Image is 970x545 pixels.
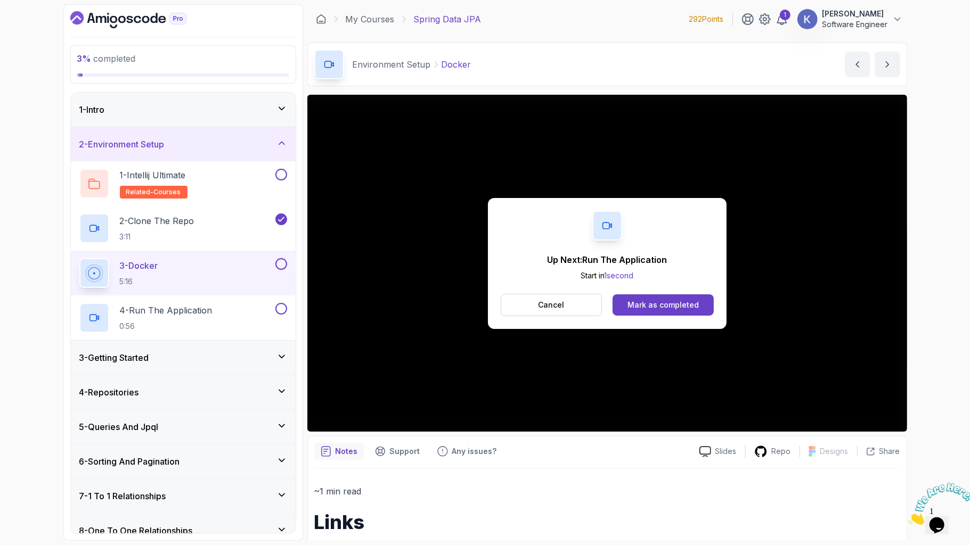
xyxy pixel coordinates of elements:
[120,259,158,272] p: 3 - Docker
[613,294,713,316] button: Mark as completed
[772,446,791,457] p: Repo
[120,169,186,181] p: 1 - Intellij Ultimate
[442,58,471,71] p: Docker
[71,444,296,478] button: 6-Sorting And Pagination
[71,410,296,444] button: 5-Queries And Jpql
[879,446,900,457] p: Share
[120,321,213,332] p: 0:56
[71,341,296,375] button: 3-Getting Started
[875,52,900,77] button: next content
[4,4,9,13] span: 1
[314,484,900,499] p: ~1 min read
[71,127,296,161] button: 2-Environment Setup
[547,270,667,281] p: Start in
[845,52,870,77] button: previous content
[79,213,287,243] button: 2-Clone The Repo3:11
[120,232,194,242] p: 3:11
[822,9,888,19] p: [PERSON_NAME]
[369,443,427,460] button: Support button
[314,443,364,460] button: notes button
[70,11,211,28] a: Dashboard
[79,138,165,151] h3: 2 - Environment Setup
[746,445,800,458] a: Repo
[820,446,849,457] p: Designs
[336,446,358,457] p: Notes
[307,95,907,432] iframe: 2 - Docker
[79,420,159,433] h3: 5 - Queries And Jpql
[79,103,105,116] h3: 1 - Intro
[120,304,213,317] p: 4 - Run The Application
[77,53,92,64] span: 3 %
[314,511,900,533] h1: Links
[797,9,903,30] button: user profile image[PERSON_NAME]Software Engineer
[904,478,970,529] iframe: chat widget
[452,446,497,457] p: Any issues?
[71,375,296,409] button: 4-Repositories
[79,351,149,364] h3: 3 - Getting Started
[780,10,790,20] div: 1
[120,214,194,227] p: 2 - Clone The Repo
[79,455,180,468] h3: 6 - Sorting And Pagination
[627,300,699,310] div: Mark as completed
[120,276,158,287] p: 5:16
[822,19,888,30] p: Software Engineer
[126,188,181,196] span: related-courses
[79,169,287,199] button: 1-Intellij Ultimaterelated-courses
[71,93,296,127] button: 1-Intro
[79,303,287,333] button: 4-Run The Application0:56
[71,479,296,513] button: 7-1 To 1 Relationships
[77,53,136,64] span: completed
[691,446,745,457] a: Slides
[353,58,431,71] p: Environment Setup
[431,443,503,460] button: Feedback button
[797,9,818,29] img: user profile image
[689,14,724,24] p: 292 Points
[538,300,564,310] p: Cancel
[316,14,327,24] a: Dashboard
[547,253,667,266] p: Up Next: Run The Application
[4,4,70,46] img: Chat attention grabber
[346,13,395,26] a: My Courses
[414,13,482,26] p: Spring Data JPA
[604,271,633,280] span: 1 second
[390,446,420,457] p: Support
[776,13,788,26] a: 1
[715,446,737,457] p: Slides
[79,258,287,288] button: 3-Docker5:16
[501,294,602,316] button: Cancel
[79,386,139,399] h3: 4 - Repositories
[79,490,166,502] h3: 7 - 1 To 1 Relationships
[857,446,900,457] button: Share
[79,524,193,537] h3: 8 - One To One Relationships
